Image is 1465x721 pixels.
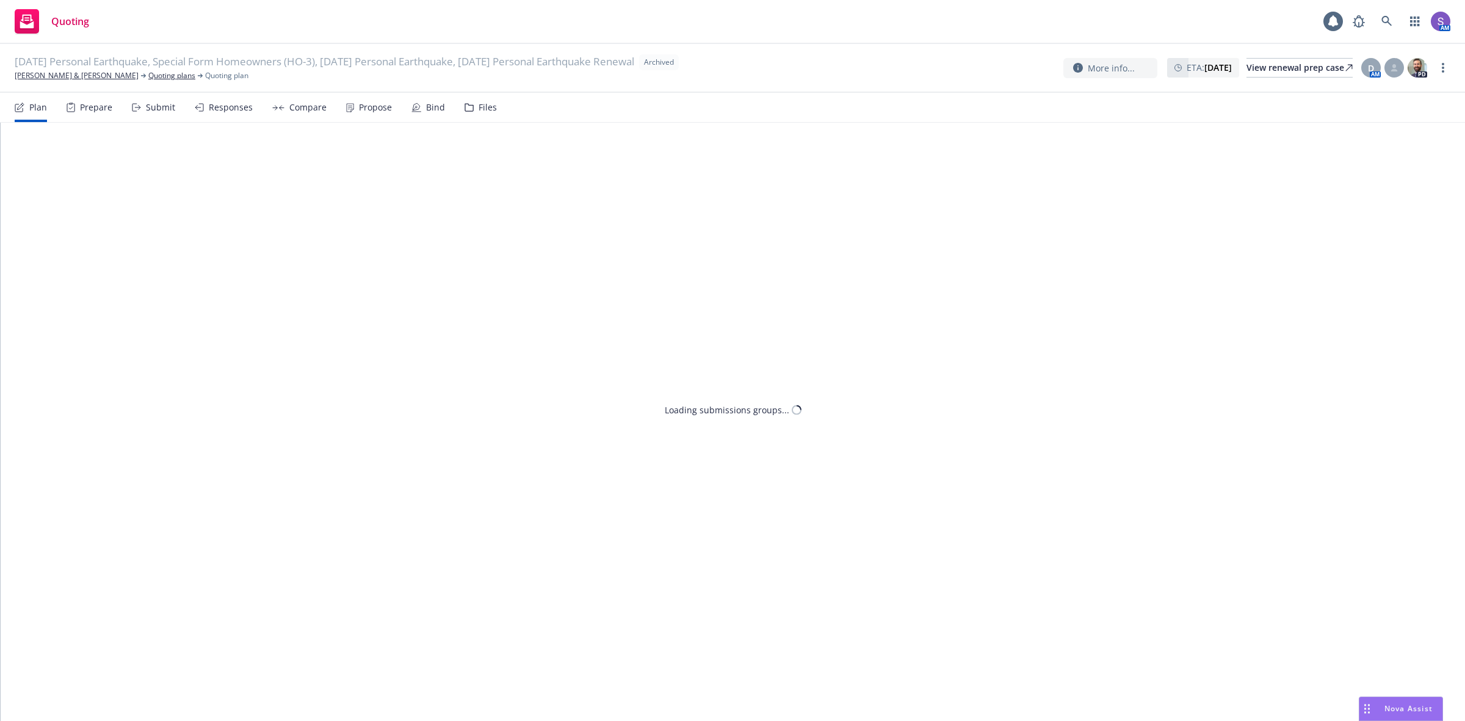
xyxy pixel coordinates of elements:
[1246,58,1353,78] a: View renewal prep case
[479,103,497,112] div: Files
[426,103,445,112] div: Bind
[359,103,392,112] div: Propose
[15,54,634,70] span: [DATE] Personal Earthquake, Special Form Homeowners (HO-3), [DATE] Personal Earthquake, [DATE] Pe...
[1204,62,1232,73] strong: [DATE]
[205,70,248,81] span: Quoting plan
[1088,62,1135,74] span: More info...
[1347,9,1371,34] a: Report a Bug
[1384,703,1433,714] span: Nova Assist
[148,70,195,81] a: Quoting plans
[1359,697,1443,721] button: Nova Assist
[1368,62,1374,74] span: D
[1403,9,1427,34] a: Switch app
[51,16,89,26] span: Quoting
[10,4,94,38] a: Quoting
[1375,9,1399,34] a: Search
[1359,697,1375,720] div: Drag to move
[146,103,175,112] div: Submit
[289,103,327,112] div: Compare
[644,57,674,68] span: Archived
[1436,60,1450,75] a: more
[1408,58,1427,78] img: photo
[80,103,112,112] div: Prepare
[1431,12,1450,31] img: photo
[209,103,253,112] div: Responses
[1246,59,1353,77] div: View renewal prep case
[1187,61,1232,74] span: ETA :
[29,103,47,112] div: Plan
[1063,58,1157,78] button: More info...
[665,404,789,416] div: Loading submissions groups...
[15,70,139,81] a: [PERSON_NAME] & [PERSON_NAME]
